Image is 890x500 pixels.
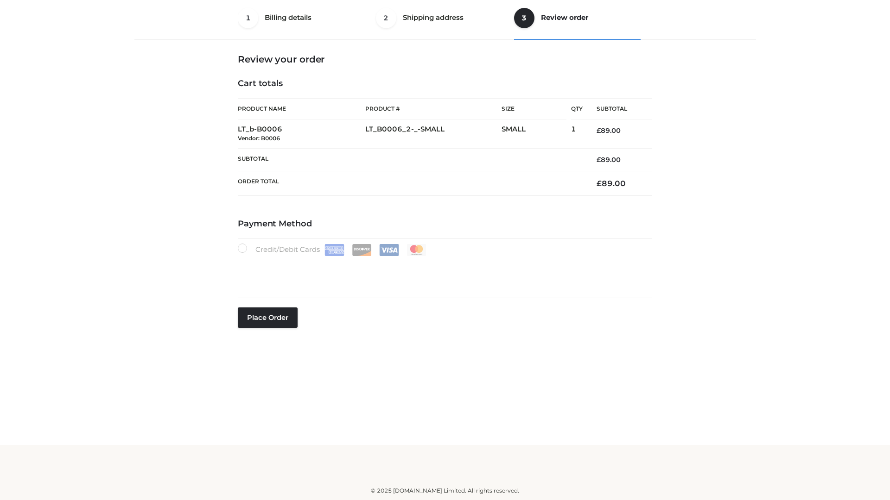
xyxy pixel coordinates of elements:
img: Discover [352,244,372,256]
span: £ [597,126,601,135]
span: £ [597,179,602,188]
img: Mastercard [407,244,426,256]
h4: Payment Method [238,219,652,229]
td: LT_b-B0006 [238,119,365,149]
div: © 2025 [DOMAIN_NAME] Limited. All rights reserved. [138,486,752,495]
td: SMALL [502,119,571,149]
h4: Cart totals [238,79,652,89]
td: LT_B0006_2-_-SMALL [365,119,502,149]
th: Qty [571,98,583,119]
h3: Review your order [238,54,652,65]
iframe: Secure payment input frame [236,254,650,288]
small: Vendor: B0006 [238,135,280,142]
img: Visa [379,244,399,256]
th: Subtotal [238,148,583,171]
th: Product # [365,98,502,119]
th: Order Total [238,171,583,196]
bdi: 89.00 [597,126,621,135]
span: £ [597,156,601,164]
label: Credit/Debit Cards [238,244,427,256]
bdi: 89.00 [597,179,626,188]
img: Amex [324,244,344,256]
th: Product Name [238,98,365,119]
button: Place order [238,307,298,328]
th: Subtotal [583,99,652,119]
bdi: 89.00 [597,156,621,164]
th: Size [502,99,566,119]
td: 1 [571,119,583,149]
